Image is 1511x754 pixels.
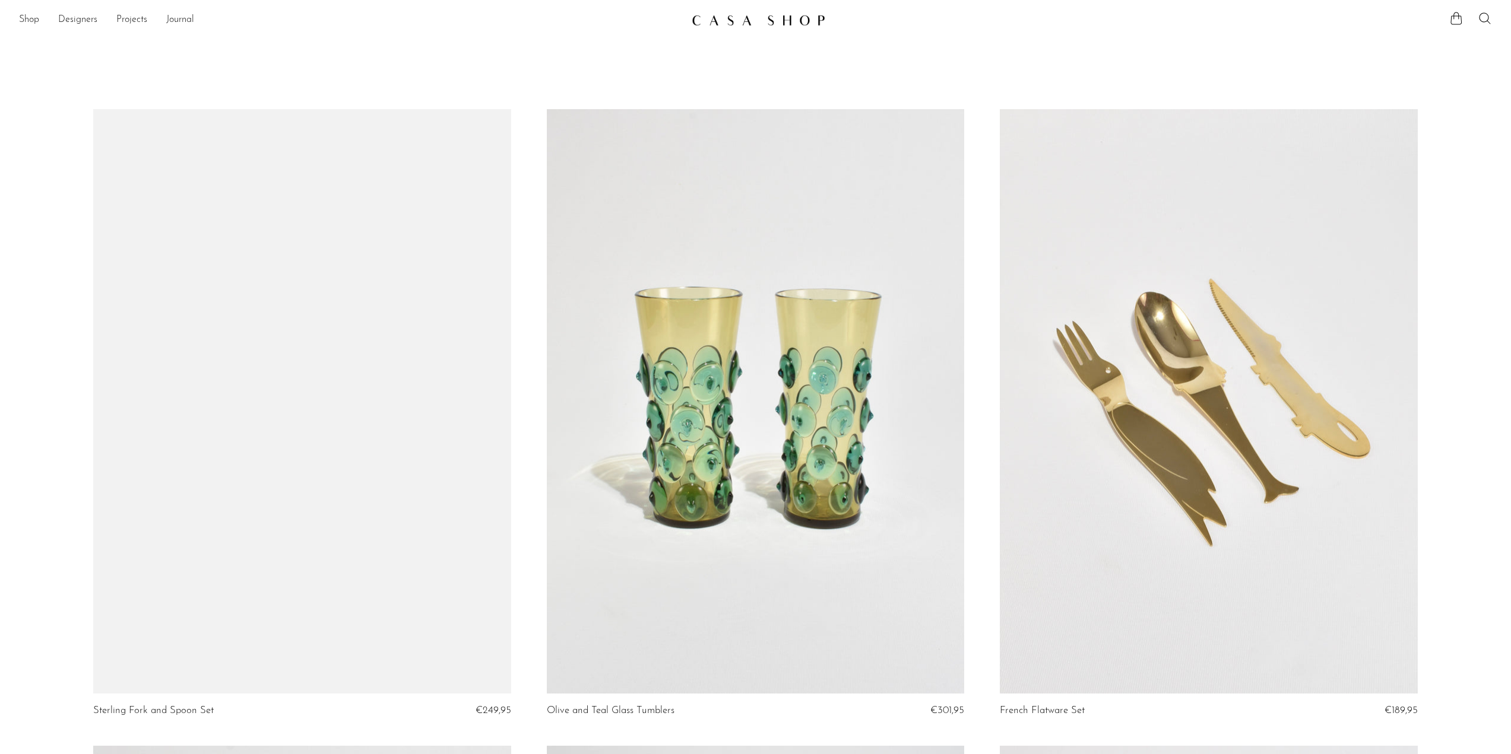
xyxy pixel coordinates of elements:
a: Olive and Teal Glass Tumblers [547,705,674,716]
a: Designers [58,12,97,28]
nav: Desktop navigation [19,10,682,30]
a: Sterling Fork and Spoon Set [93,705,214,716]
a: Projects [116,12,147,28]
span: €301,95 [930,705,964,715]
a: Shop [19,12,39,28]
span: €249,95 [476,705,511,715]
a: French Flatware Set [1000,705,1085,716]
ul: NEW HEADER MENU [19,10,682,30]
span: €189,95 [1385,705,1418,715]
a: Journal [166,12,194,28]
